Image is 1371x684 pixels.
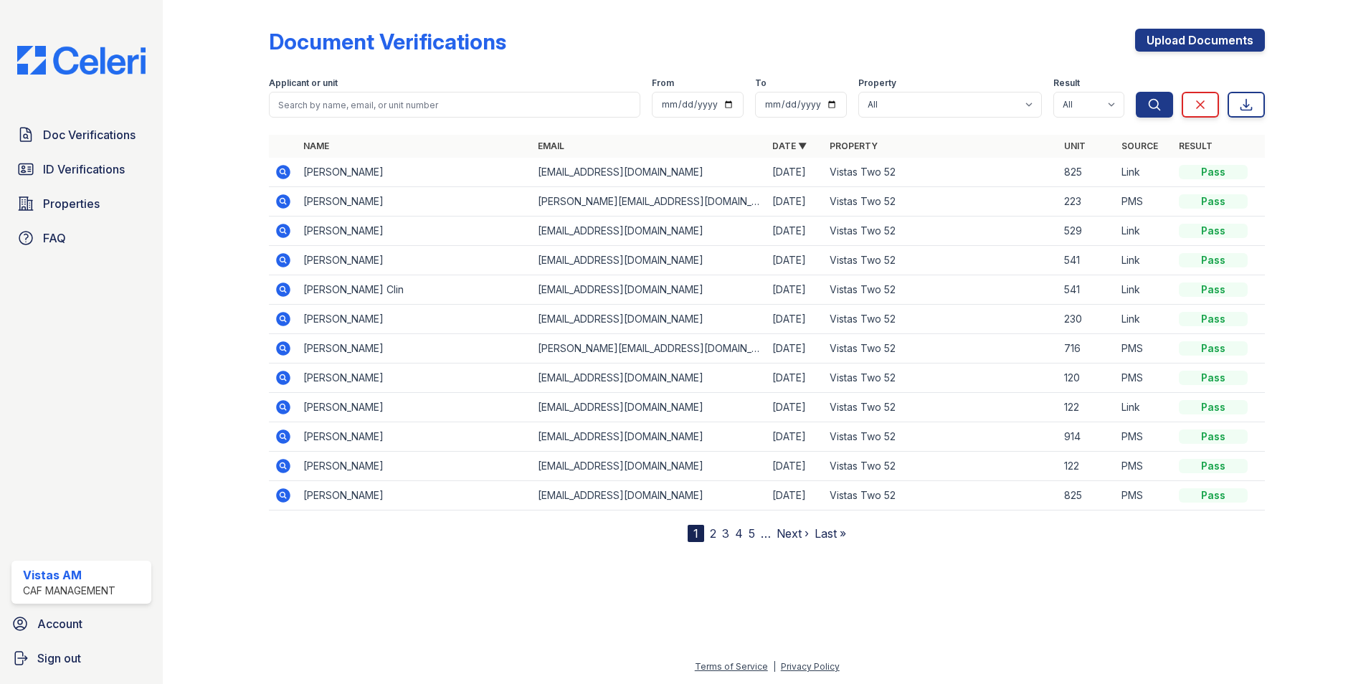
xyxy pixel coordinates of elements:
[298,393,532,422] td: [PERSON_NAME]
[6,46,157,75] img: CE_Logo_Blue-a8612792a0a2168367f1c8372b55b34899dd931a85d93a1a3d3e32e68fde9ad4.png
[767,275,824,305] td: [DATE]
[298,246,532,275] td: [PERSON_NAME]
[1058,481,1116,510] td: 825
[532,158,767,187] td: [EMAIL_ADDRESS][DOMAIN_NAME]
[1116,334,1173,364] td: PMS
[1116,217,1173,246] td: Link
[1116,305,1173,334] td: Link
[824,305,1058,334] td: Vistas Two 52
[43,126,136,143] span: Doc Verifications
[767,393,824,422] td: [DATE]
[1058,246,1116,275] td: 541
[652,77,674,89] label: From
[1179,400,1248,414] div: Pass
[1179,488,1248,503] div: Pass
[532,481,767,510] td: [EMAIL_ADDRESS][DOMAIN_NAME]
[269,92,640,118] input: Search by name, email, or unit number
[269,77,338,89] label: Applicant or unit
[735,526,743,541] a: 4
[23,584,115,598] div: CAF Management
[1058,158,1116,187] td: 825
[298,158,532,187] td: [PERSON_NAME]
[777,526,809,541] a: Next ›
[1121,141,1158,151] a: Source
[767,217,824,246] td: [DATE]
[1116,393,1173,422] td: Link
[1179,312,1248,326] div: Pass
[532,305,767,334] td: [EMAIL_ADDRESS][DOMAIN_NAME]
[781,661,840,672] a: Privacy Policy
[1058,187,1116,217] td: 223
[824,187,1058,217] td: Vistas Two 52
[824,158,1058,187] td: Vistas Two 52
[37,615,82,632] span: Account
[6,644,157,673] a: Sign out
[1058,364,1116,393] td: 120
[532,393,767,422] td: [EMAIL_ADDRESS][DOMAIN_NAME]
[824,275,1058,305] td: Vistas Two 52
[1179,282,1248,297] div: Pass
[298,187,532,217] td: [PERSON_NAME]
[824,422,1058,452] td: Vistas Two 52
[269,29,506,54] div: Document Verifications
[824,481,1058,510] td: Vistas Two 52
[858,77,896,89] label: Property
[1058,217,1116,246] td: 529
[1064,141,1086,151] a: Unit
[532,334,767,364] td: [PERSON_NAME][EMAIL_ADDRESS][DOMAIN_NAME]
[43,161,125,178] span: ID Verifications
[767,481,824,510] td: [DATE]
[767,158,824,187] td: [DATE]
[1179,224,1248,238] div: Pass
[1179,253,1248,267] div: Pass
[538,141,564,151] a: Email
[755,77,767,89] label: To
[749,526,755,541] a: 5
[1116,187,1173,217] td: PMS
[1135,29,1265,52] a: Upload Documents
[11,155,151,184] a: ID Verifications
[1116,275,1173,305] td: Link
[1058,334,1116,364] td: 716
[6,609,157,638] a: Account
[761,525,771,542] span: …
[824,364,1058,393] td: Vistas Two 52
[824,393,1058,422] td: Vistas Two 52
[298,364,532,393] td: [PERSON_NAME]
[710,526,716,541] a: 2
[298,334,532,364] td: [PERSON_NAME]
[767,334,824,364] td: [DATE]
[1058,305,1116,334] td: 230
[824,246,1058,275] td: Vistas Two 52
[773,661,776,672] div: |
[767,305,824,334] td: [DATE]
[1179,341,1248,356] div: Pass
[43,195,100,212] span: Properties
[11,189,151,218] a: Properties
[298,481,532,510] td: [PERSON_NAME]
[298,452,532,481] td: [PERSON_NAME]
[303,141,329,151] a: Name
[824,217,1058,246] td: Vistas Two 52
[1116,364,1173,393] td: PMS
[532,364,767,393] td: [EMAIL_ADDRESS][DOMAIN_NAME]
[1179,141,1213,151] a: Result
[1116,452,1173,481] td: PMS
[532,246,767,275] td: [EMAIL_ADDRESS][DOMAIN_NAME]
[532,452,767,481] td: [EMAIL_ADDRESS][DOMAIN_NAME]
[1179,459,1248,473] div: Pass
[824,452,1058,481] td: Vistas Two 52
[1179,371,1248,385] div: Pass
[1058,393,1116,422] td: 122
[298,422,532,452] td: [PERSON_NAME]
[1179,165,1248,179] div: Pass
[532,275,767,305] td: [EMAIL_ADDRESS][DOMAIN_NAME]
[298,305,532,334] td: [PERSON_NAME]
[722,526,729,541] a: 3
[767,187,824,217] td: [DATE]
[1179,194,1248,209] div: Pass
[767,452,824,481] td: [DATE]
[298,217,532,246] td: [PERSON_NAME]
[830,141,878,151] a: Property
[1116,422,1173,452] td: PMS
